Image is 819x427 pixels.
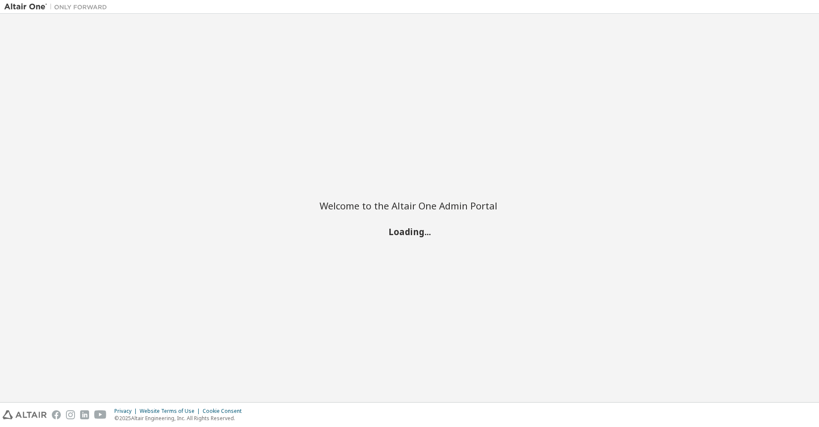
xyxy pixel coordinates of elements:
[52,410,61,419] img: facebook.svg
[203,408,247,415] div: Cookie Consent
[140,408,203,415] div: Website Terms of Use
[114,415,247,422] p: © 2025 Altair Engineering, Inc. All Rights Reserved.
[3,410,47,419] img: altair_logo.svg
[4,3,111,11] img: Altair One
[320,226,499,237] h2: Loading...
[80,410,89,419] img: linkedin.svg
[94,410,107,419] img: youtube.svg
[114,408,140,415] div: Privacy
[66,410,75,419] img: instagram.svg
[320,200,499,212] h2: Welcome to the Altair One Admin Portal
